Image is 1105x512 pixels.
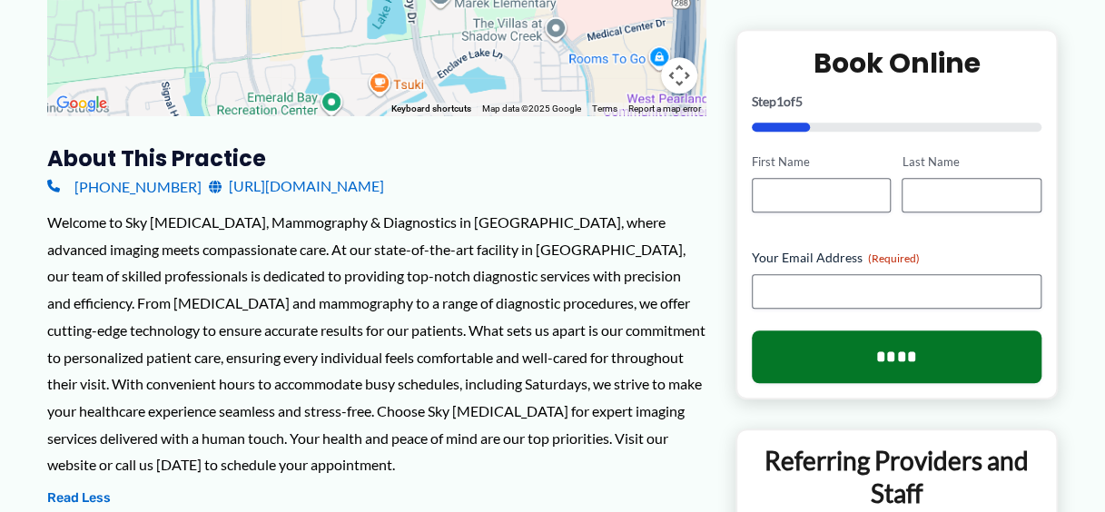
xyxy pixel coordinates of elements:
[47,172,202,200] a: [PHONE_NUMBER]
[592,103,617,113] a: Terms (opens in new tab)
[47,487,111,509] button: Read Less
[752,249,1041,267] label: Your Email Address
[752,153,891,171] label: First Name
[868,251,920,265] span: (Required)
[661,57,697,94] button: Map camera controls
[47,209,706,478] div: Welcome to Sky [MEDICAL_DATA], Mammography & Diagnostics in [GEOGRAPHIC_DATA], where advanced ima...
[795,94,803,109] span: 5
[47,144,706,172] h3: About this practice
[752,45,1041,81] h2: Book Online
[52,92,112,115] a: Open this area in Google Maps (opens a new window)
[776,94,784,109] span: 1
[391,103,471,115] button: Keyboard shortcuts
[751,444,1042,510] p: Referring Providers and Staff
[628,103,701,113] a: Report a map error
[52,92,112,115] img: Google
[752,95,1041,108] p: Step of
[902,153,1041,171] label: Last Name
[209,172,384,200] a: [URL][DOMAIN_NAME]
[482,103,581,113] span: Map data ©2025 Google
